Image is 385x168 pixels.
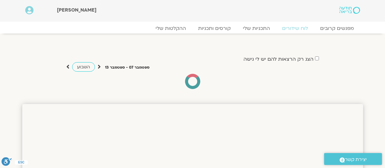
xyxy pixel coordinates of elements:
a: ההקלטות שלי [149,25,192,31]
span: [PERSON_NAME] [57,7,96,13]
a: השבוע [72,62,95,72]
a: מפגשים קרובים [314,25,360,31]
label: הצג רק הרצאות להם יש לי גישה [243,56,313,62]
span: יצירת קשר [345,155,367,164]
span: השבוע [77,64,90,70]
a: יצירת קשר [324,153,382,165]
p: ספטמבר 07 - ספטמבר 13 [105,64,149,71]
a: קורסים ותכניות [192,25,237,31]
nav: Menu [25,25,360,31]
a: לוח שידורים [276,25,314,31]
a: התכניות שלי [237,25,276,31]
